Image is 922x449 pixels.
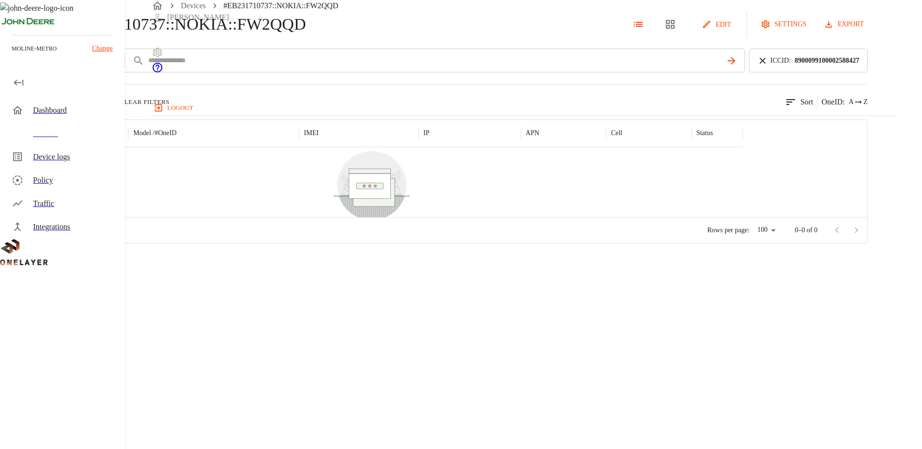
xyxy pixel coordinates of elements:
p: Rows per page: [707,225,749,235]
button: logout [152,100,197,116]
p: APN [526,128,539,138]
span: # OneID [155,129,176,137]
span: Support Portal [152,67,163,75]
p: IP [423,128,429,138]
a: logout [152,100,895,116]
p: Cell [611,128,622,138]
div: 100 [753,223,779,237]
p: Status [696,128,713,138]
a: Devices [181,1,206,10]
a: onelayer-support [152,67,163,75]
p: IMEI [304,128,318,138]
p: [PERSON_NAME] [167,12,229,23]
p: Model / [133,128,176,138]
p: 0–0 of 0 [795,225,818,235]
